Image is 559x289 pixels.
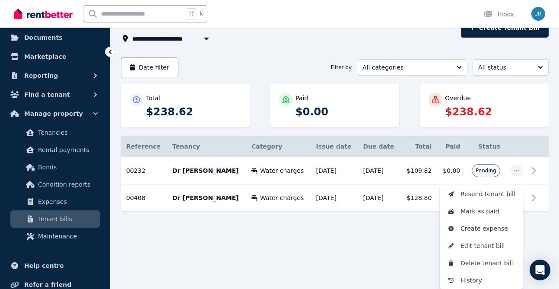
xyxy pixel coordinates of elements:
[440,272,523,289] button: History
[311,136,358,157] th: Issue date
[38,231,96,241] span: Maintenance
[311,184,358,212] td: [DATE]
[38,145,96,155] span: Rental payments
[358,184,400,212] td: [DATE]
[358,136,400,157] th: Due date
[126,167,146,174] span: 00232
[146,105,241,119] p: $238.62
[38,162,96,172] span: Bonds
[437,157,465,184] td: $0.00
[7,257,103,274] a: Help centre
[461,206,516,216] span: Mark as paid
[10,159,100,176] a: Bonds
[7,29,103,46] a: Documents
[461,258,516,268] span: Delete tenant bill
[7,86,103,103] button: Find a tenant
[461,241,516,251] span: Edit tenant bill
[461,275,516,286] span: History
[357,59,467,76] button: All categories
[362,63,450,72] span: All categories
[10,193,100,210] a: Expenses
[461,18,549,38] button: Create Tenant Bill
[260,194,304,202] span: Water charges
[7,67,103,84] button: Reporting
[7,105,103,122] button: Manage property
[445,105,540,119] p: $238.62
[10,210,100,228] a: Tenant bills
[14,7,73,20] img: RentBetter
[530,260,550,280] div: Open Intercom Messenger
[10,176,100,193] a: Condition reports
[484,10,514,19] div: Inbox
[172,194,241,202] p: Dr [PERSON_NAME]
[473,59,549,76] button: All status
[311,157,358,184] td: [DATE]
[440,203,523,220] button: Mark as paid
[400,184,437,212] td: $128.80
[476,167,496,174] span: Pending
[400,136,437,157] th: Total
[246,136,311,157] th: Category
[531,7,545,21] img: Jo Reinhard
[478,63,531,72] span: All status
[437,184,465,212] td: $0.00
[38,179,96,190] span: Condition reports
[24,70,58,81] span: Reporting
[146,94,160,102] p: Total
[260,166,304,175] span: Water charges
[461,189,516,199] span: Resend tenant bill
[10,124,100,141] a: Tenancies
[440,220,523,237] button: Create expense
[400,157,437,184] td: $109.82
[437,136,465,157] th: Paid
[461,223,516,234] span: Create expense
[24,51,66,62] span: Marketplace
[38,197,96,207] span: Expenses
[295,94,308,102] p: Paid
[167,136,246,157] th: Tenancy
[24,260,64,271] span: Help centre
[440,254,523,272] button: Delete tenant bill
[126,194,146,201] span: 00408
[10,141,100,159] a: Rental payments
[24,89,70,100] span: Find a tenant
[172,166,241,175] p: Dr [PERSON_NAME]
[121,57,178,77] button: Date filter
[465,136,505,157] th: Status
[440,237,523,254] button: Edit tenant bill
[331,64,352,71] span: Filter by
[7,48,103,65] a: Marketplace
[440,185,523,203] button: Resend tenant bill
[200,10,203,17] span: k
[38,214,96,224] span: Tenant bills
[38,127,96,138] span: Tenancies
[10,228,100,245] a: Maintenance
[295,105,391,119] p: $0.00
[358,157,400,184] td: [DATE]
[126,143,161,150] span: Reference
[24,108,83,119] span: Manage property
[445,94,471,102] p: Overdue
[24,32,63,43] span: Documents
